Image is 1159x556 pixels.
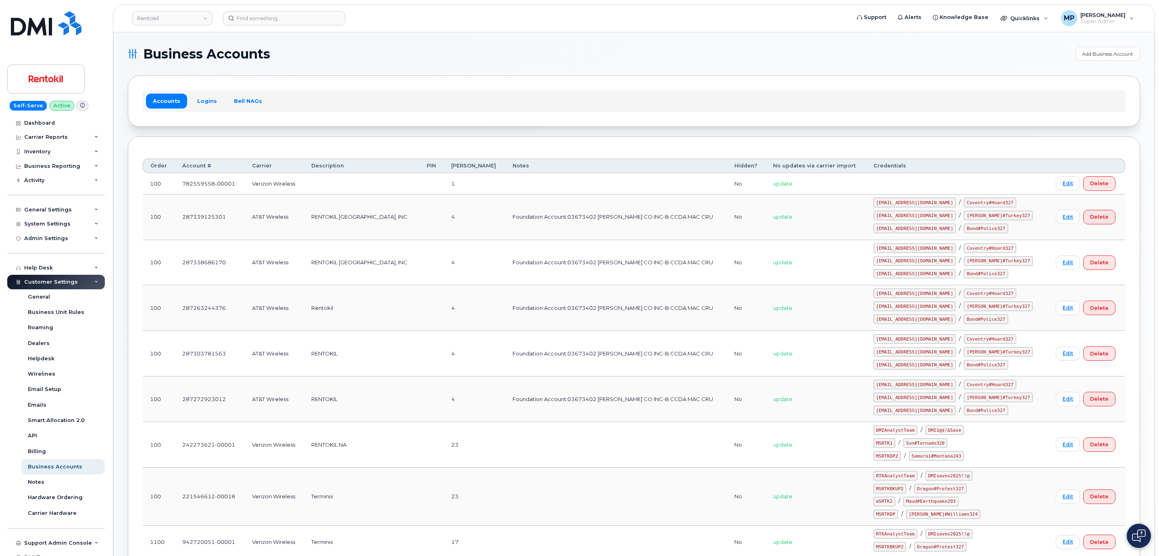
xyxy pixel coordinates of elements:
span: / [909,543,911,550]
span: Delete [1090,493,1109,500]
span: / [959,270,961,276]
span: update [773,493,792,500]
td: Verizon Wireless [245,422,304,468]
span: update [773,180,792,187]
code: RTKAnalystTeam [873,471,917,481]
a: Edit [1056,210,1080,224]
code: Bond#Police327 [964,314,1008,324]
td: 100 [143,376,175,422]
td: 4 [444,285,505,331]
td: Foundation Account:03673402 [PERSON_NAME] CO INC-B CCDA MAC CRU [505,331,727,376]
td: No [727,422,766,468]
code: MSRTKDP2 [873,451,901,461]
td: 287263244376 [175,285,244,331]
button: Delete [1083,489,1115,504]
code: [EMAIL_ADDRESS][DOMAIN_NAME] [873,211,956,220]
td: 1 [444,173,505,194]
td: 23 [444,468,505,526]
code: MSRTKDP [873,510,898,519]
td: 287338686170 [175,240,244,286]
a: Accounts [146,94,187,108]
a: Logins [190,94,224,108]
td: 100 [143,285,175,331]
a: Edit [1056,489,1080,504]
th: Order [143,159,175,173]
td: No [727,173,766,194]
code: Dragon#Protest327 [914,542,967,552]
td: No [727,240,766,286]
span: / [959,348,961,355]
td: 23 [444,422,505,468]
code: [EMAIL_ADDRESS][DOMAIN_NAME] [873,380,956,389]
span: / [959,407,961,413]
code: DMIsaves2025!!@ [926,471,972,481]
td: Foundation Account:03673402 [PERSON_NAME] CO INC-B CCDA MAC CRU [505,194,727,240]
span: update [773,213,792,220]
code: Bond#Police327 [964,269,1008,279]
button: Delete [1083,255,1115,270]
span: / [959,212,961,218]
th: Notes [505,159,727,173]
code: Coventry#Hoard327 [964,380,1016,389]
td: Verizon Wireless [245,468,304,526]
code: [PERSON_NAME]#Williams324 [906,510,980,519]
code: [EMAIL_ADDRESS][DOMAIN_NAME] [873,198,956,207]
code: Bond#Police327 [964,360,1008,370]
span: update [773,305,792,311]
th: Hidden? [727,159,766,173]
code: [EMAIL_ADDRESS][DOMAIN_NAME] [873,406,956,415]
code: MSRTKBKUP2 [873,542,907,552]
td: AT&T Wireless [245,240,304,286]
th: Credentials [866,159,1049,173]
td: 287272923012 [175,376,244,422]
td: 100 [143,468,175,526]
code: Maud#Earthquake203 [903,497,958,506]
td: No [727,376,766,422]
span: / [959,361,961,368]
td: 221546612-00018 [175,468,244,526]
button: Delete [1083,392,1115,406]
span: / [921,426,922,433]
code: [EMAIL_ADDRESS][DOMAIN_NAME] [873,301,956,311]
td: 100 [143,194,175,240]
code: Bond#Police327 [964,224,1008,233]
td: 4 [444,376,505,422]
td: Foundation Account:03673402 [PERSON_NAME] CO INC-B CCDA MAC CRU [505,376,727,422]
span: Delete [1090,259,1109,266]
td: 287339125301 [175,194,244,240]
code: [EMAIL_ADDRESS][DOMAIN_NAME] [873,288,956,298]
code: Dragon#Protest327 [914,484,967,493]
span: Delete [1090,395,1109,403]
button: Delete [1083,176,1115,191]
span: / [921,472,922,479]
span: / [959,290,961,296]
span: / [898,497,900,504]
a: Edit [1056,437,1080,451]
span: Business Accounts [143,48,270,60]
td: 4 [444,240,505,286]
span: Delete [1090,304,1109,312]
td: 4 [444,194,505,240]
span: Delete [1090,538,1109,546]
span: / [959,381,961,387]
td: RENTOKIL [304,376,419,422]
button: Delete [1083,210,1115,224]
code: DMIAnalystTeam [873,425,917,435]
th: No updates via carrier import [766,159,866,173]
td: No [727,285,766,331]
th: Carrier [245,159,304,173]
span: / [959,335,961,342]
code: [PERSON_NAME]#Turkey327 [964,393,1033,402]
button: Delete [1083,535,1115,549]
code: [PERSON_NAME]#Turkey327 [964,256,1033,266]
code: Sun#Tornado320 [903,438,947,448]
td: 100 [143,173,175,194]
td: No [727,468,766,526]
a: Edit [1056,301,1080,315]
td: Foundation Account:03673402 [PERSON_NAME] CO INC-B CCDA MAC CRU [505,240,727,286]
a: Edit [1056,392,1080,406]
span: Delete [1090,441,1109,448]
td: RENTOKIL [GEOGRAPHIC_DATA], INC [304,240,419,286]
button: Delete [1083,301,1115,315]
code: [EMAIL_ADDRESS][DOMAIN_NAME] [873,256,956,266]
